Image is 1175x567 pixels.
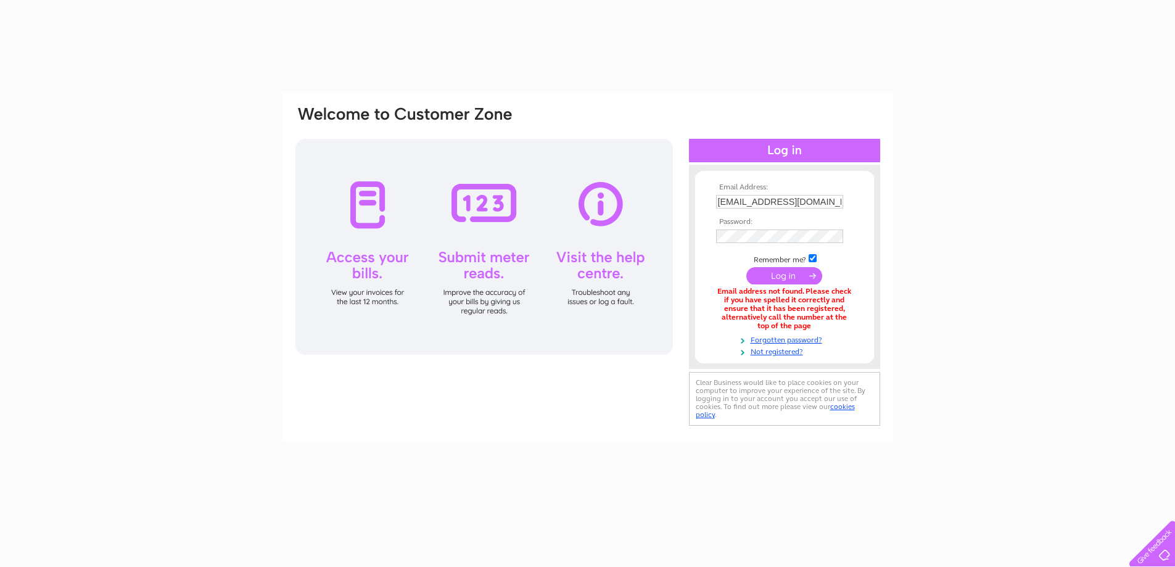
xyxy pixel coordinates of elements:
[746,267,822,284] input: Submit
[713,183,856,192] th: Email Address:
[716,288,853,330] div: Email address not found. Please check if you have spelled it correctly and ensure that it has bee...
[689,372,880,426] div: Clear Business would like to place cookies on your computer to improve your experience of the sit...
[713,252,856,265] td: Remember me?
[713,218,856,226] th: Password:
[696,402,855,419] a: cookies policy
[716,345,856,357] a: Not registered?
[716,333,856,345] a: Forgotten password?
